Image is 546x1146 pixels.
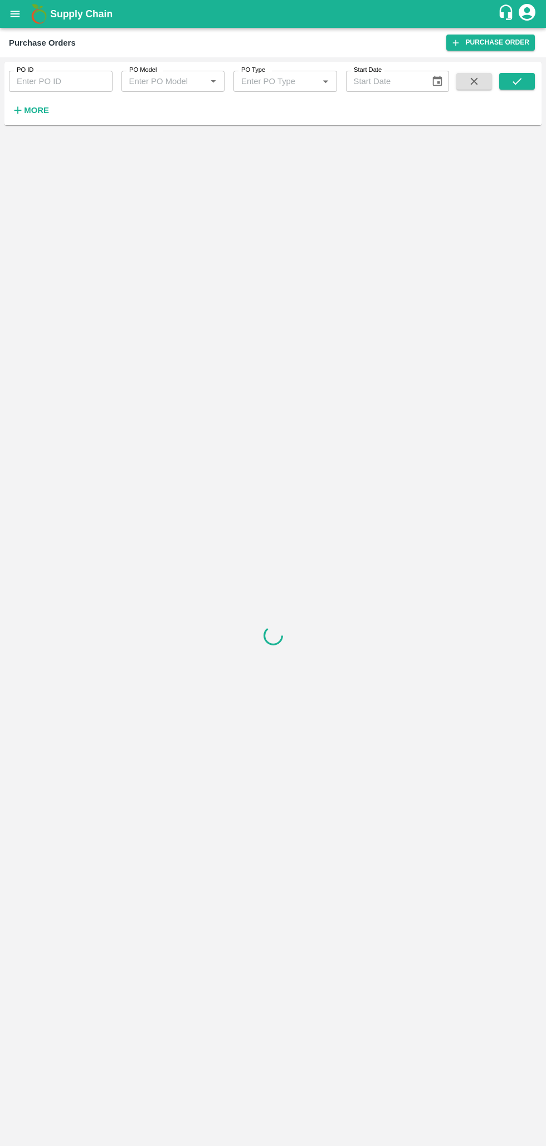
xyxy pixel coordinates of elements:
label: Start Date [354,66,382,75]
a: Purchase Order [446,35,535,51]
div: account of current user [517,2,537,26]
button: Open [318,74,333,89]
button: Choose date [427,71,448,92]
button: More [9,101,52,120]
a: Supply Chain [50,6,498,22]
button: Open [206,74,221,89]
strong: More [24,106,49,115]
button: open drawer [2,1,28,27]
input: Enter PO Model [125,74,203,89]
label: PO Model [129,66,157,75]
label: PO Type [241,66,265,75]
div: Purchase Orders [9,36,76,50]
b: Supply Chain [50,8,113,19]
input: Start Date [346,71,422,92]
input: Enter PO ID [9,71,113,92]
label: PO ID [17,66,33,75]
div: customer-support [498,4,517,24]
input: Enter PO Type [237,74,315,89]
img: logo [28,3,50,25]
